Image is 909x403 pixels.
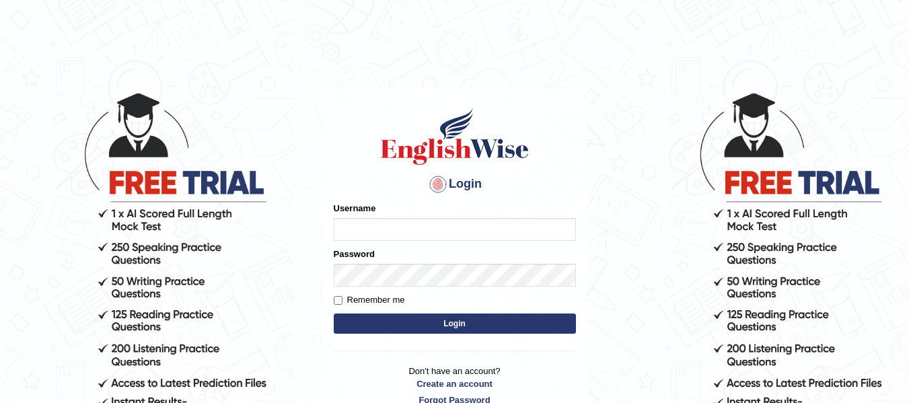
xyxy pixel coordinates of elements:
a: Create an account [334,377,576,390]
input: Remember me [334,296,342,305]
button: Login [334,314,576,334]
label: Password [334,248,375,260]
label: Username [334,202,376,215]
label: Remember me [334,293,405,307]
img: Logo of English Wise sign in for intelligent practice with AI [378,106,532,167]
h4: Login [334,174,576,195]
